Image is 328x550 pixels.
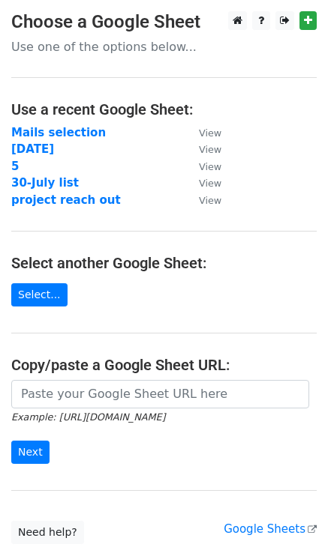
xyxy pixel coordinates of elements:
[184,193,221,207] a: View
[11,441,50,464] input: Next
[11,100,317,118] h4: Use a recent Google Sheet:
[224,522,317,536] a: Google Sheets
[199,195,221,206] small: View
[11,39,317,55] p: Use one of the options below...
[184,126,221,139] a: View
[11,356,317,374] h4: Copy/paste a Google Sheet URL:
[199,127,221,139] small: View
[11,193,121,207] a: project reach out
[184,176,221,190] a: View
[11,411,165,423] small: Example: [URL][DOMAIN_NAME]
[11,254,317,272] h4: Select another Google Sheet:
[11,160,19,173] a: 5
[11,142,54,156] a: [DATE]
[11,521,84,544] a: Need help?
[11,11,317,33] h3: Choose a Google Sheet
[11,176,79,190] a: 30-July list
[199,144,221,155] small: View
[11,283,68,306] a: Select...
[11,126,106,139] a: Mails selection
[184,160,221,173] a: View
[199,161,221,172] small: View
[199,178,221,189] small: View
[11,380,309,408] input: Paste your Google Sheet URL here
[184,142,221,156] a: View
